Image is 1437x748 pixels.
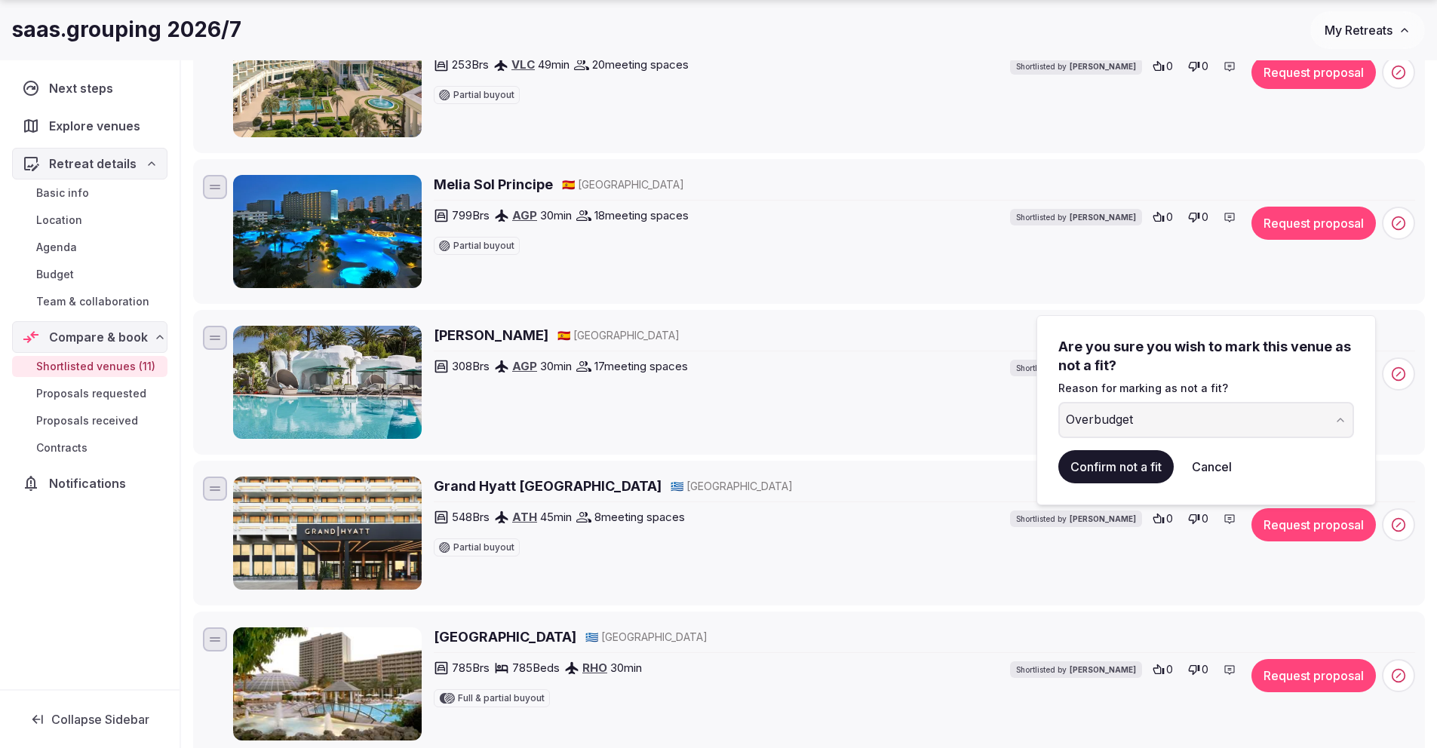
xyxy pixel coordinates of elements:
span: Collapse Sidebar [51,712,149,727]
span: My Retreats [1325,23,1392,38]
span: Basic info [36,185,89,201]
span: [GEOGRAPHIC_DATA] [573,328,680,343]
a: Location [12,210,167,231]
a: VLC [511,57,535,72]
button: 0 [1184,56,1213,77]
span: 🇬🇷 [585,630,598,643]
img: Grand Hyatt Athens [233,477,422,590]
div: Overbudget [1066,411,1133,429]
div: Shortlisted by [1010,510,1142,527]
span: 253 Brs [452,57,489,72]
a: AGP [512,208,537,222]
button: 0 [1184,659,1213,680]
a: Next steps [12,72,167,104]
span: Location [36,213,82,228]
span: [GEOGRAPHIC_DATA] [578,177,684,192]
div: Shortlisted by [1010,360,1142,376]
a: RHO [582,661,607,675]
span: Partial buyout [453,241,514,250]
span: Shortlisted venues (11) [36,359,155,374]
span: 8 meeting spaces [594,509,685,525]
span: 20 meeting spaces [592,57,689,72]
a: Grand Hyatt [GEOGRAPHIC_DATA] [434,477,662,495]
span: 0 [1202,210,1208,225]
a: Contracts [12,437,167,458]
img: Don Carlos Marbella [233,326,422,439]
button: 0 [1148,508,1178,529]
span: Retreat details [49,155,137,173]
span: 🇪🇸 [562,178,575,191]
button: 🇬🇷 [671,479,683,494]
a: [PERSON_NAME] [434,326,548,345]
span: Full & partial buyout [458,694,545,703]
button: Request proposal [1251,659,1376,692]
a: Proposals requested [12,383,167,404]
button: 🇪🇸 [557,328,570,343]
a: Shortlisted venues (11) [12,356,167,377]
button: 0 [1148,659,1178,680]
span: 308 Brs [452,358,490,374]
span: Proposals requested [36,386,146,401]
button: Request proposal [1251,56,1376,89]
h3: Are you sure you wish to mark this venue as not a fit? [1058,337,1354,375]
span: 0 [1166,59,1173,74]
span: 🇪🇸 [557,329,570,342]
span: Agenda [36,240,77,255]
p: Reason for marking as not a fit? [1058,381,1354,396]
span: 49 min [538,57,570,72]
span: 18 meeting spaces [594,207,689,223]
a: Notifications [12,467,167,499]
span: 30 min [610,660,642,676]
img: Melia Sol Principe [233,175,422,288]
span: 45 min [540,509,572,525]
button: 0 [1148,207,1178,228]
span: [PERSON_NAME] [1070,61,1136,72]
span: [PERSON_NAME] [1070,513,1136,524]
a: Basic info [12,182,167,204]
button: Cancel [1180,450,1244,483]
a: Agenda [12,237,167,258]
span: 799 Brs [452,207,490,223]
span: 30 min [540,358,572,374]
a: [GEOGRAPHIC_DATA] [434,627,576,646]
div: Shortlisted by [1010,58,1142,75]
span: 30 min [540,207,572,223]
a: Melia Sol Principe [434,175,553,194]
a: Team & collaboration [12,291,167,312]
span: [PERSON_NAME] [1070,212,1136,222]
div: Shortlisted by [1010,661,1142,678]
span: 17 meeting spaces [594,358,688,374]
button: 🇬🇷 [585,630,598,645]
button: Request proposal [1251,508,1376,541]
span: Next steps [49,79,119,97]
button: My Retreats [1310,11,1425,49]
span: 0 [1202,511,1208,526]
div: Shortlisted by [1010,209,1142,225]
button: Request proposal [1251,207,1376,240]
h1: saas.grouping 2026/7 [12,15,241,44]
span: Explore venues [49,117,146,135]
span: 0 [1166,511,1173,526]
span: [GEOGRAPHIC_DATA] [686,479,793,494]
button: Collapse Sidebar [12,703,167,736]
span: 0 [1166,210,1173,225]
span: Partial buyout [453,543,514,552]
span: Budget [36,267,74,282]
span: Proposals received [36,413,138,428]
span: Partial buyout [453,90,514,100]
button: 0 [1184,508,1213,529]
span: Compare & book [49,328,148,346]
button: Confirm not a fit [1058,450,1174,483]
span: [GEOGRAPHIC_DATA] [601,630,708,645]
span: 🇬🇷 [671,480,683,492]
a: Proposals received [12,410,167,431]
span: 785 Beds [512,660,560,676]
a: Explore venues [12,110,167,142]
a: AGP [512,359,537,373]
button: 0 [1184,207,1213,228]
span: Notifications [49,474,132,492]
span: 785 Brs [452,660,490,676]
